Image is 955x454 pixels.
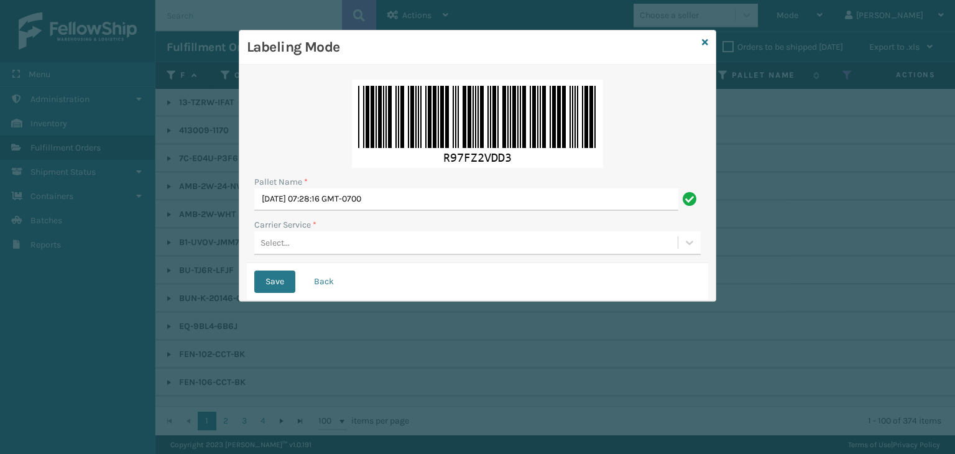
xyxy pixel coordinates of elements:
label: Carrier Service [254,218,316,231]
img: z4EI9cAAAAGSURBVAMAT49NkCqk3bQAAAAASUVORK5CYII= [352,80,603,168]
div: Select... [261,236,290,249]
button: Back [303,271,345,293]
button: Save [254,271,295,293]
h3: Labeling Mode [247,38,697,57]
label: Pallet Name [254,175,308,188]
